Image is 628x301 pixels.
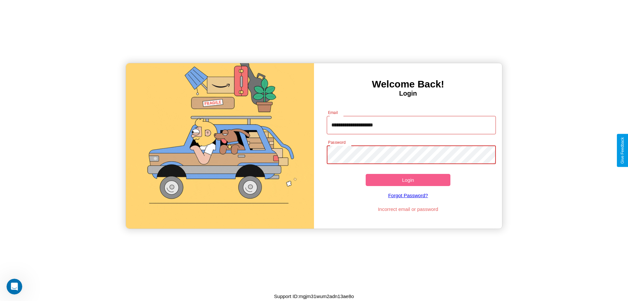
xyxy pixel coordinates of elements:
div: Give Feedback [620,137,625,164]
p: Support ID: mgjm31wum2adn13ae8o [274,292,354,301]
h4: Login [314,90,502,97]
iframe: Intercom live chat [7,279,22,294]
h3: Welcome Back! [314,79,502,90]
p: Incorrect email or password [323,205,493,214]
a: Forgot Password? [323,186,493,205]
button: Login [366,174,450,186]
label: Password [328,140,345,145]
img: gif [126,63,314,229]
label: Email [328,110,338,115]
